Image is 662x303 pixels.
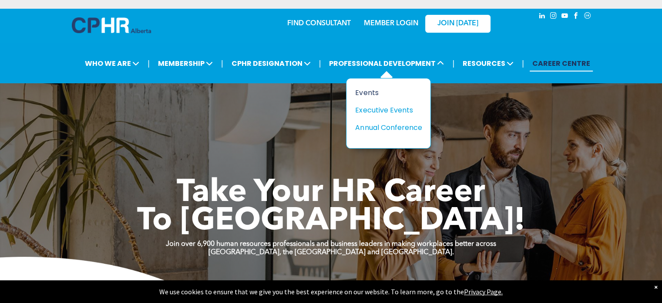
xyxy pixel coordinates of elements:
[583,11,592,23] a: Social network
[355,105,415,116] div: Executive Events
[464,287,503,296] a: Privacy Page.
[166,241,496,248] strong: Join over 6,900 human resources professionals and business leaders in making workplaces better ac...
[155,55,215,71] span: MEMBERSHIP
[530,55,593,71] a: CAREER CENTRE
[72,17,151,33] img: A blue and white logo for cp alberta
[355,122,422,133] a: Annual Conference
[571,11,581,23] a: facebook
[538,11,547,23] a: linkedin
[177,177,485,209] span: Take Your HR Career
[437,20,478,28] span: JOIN [DATE]
[137,206,525,237] span: To [GEOGRAPHIC_DATA]!
[355,122,415,133] div: Annual Conference
[148,54,150,72] li: |
[221,54,223,72] li: |
[355,87,415,98] div: Events
[549,11,558,23] a: instagram
[355,87,422,98] a: Events
[287,20,351,27] a: FIND CONSULTANT
[364,20,418,27] a: MEMBER LOGIN
[425,15,491,33] a: JOIN [DATE]
[452,54,454,72] li: |
[355,105,422,116] a: Executive Events
[522,54,524,72] li: |
[460,55,516,71] span: RESOURCES
[82,55,142,71] span: WHO WE ARE
[560,11,570,23] a: youtube
[319,54,321,72] li: |
[326,55,447,71] span: PROFESSIONAL DEVELOPMENT
[229,55,313,71] span: CPHR DESIGNATION
[654,283,658,291] div: Dismiss notification
[208,249,454,256] strong: [GEOGRAPHIC_DATA], the [GEOGRAPHIC_DATA] and [GEOGRAPHIC_DATA].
